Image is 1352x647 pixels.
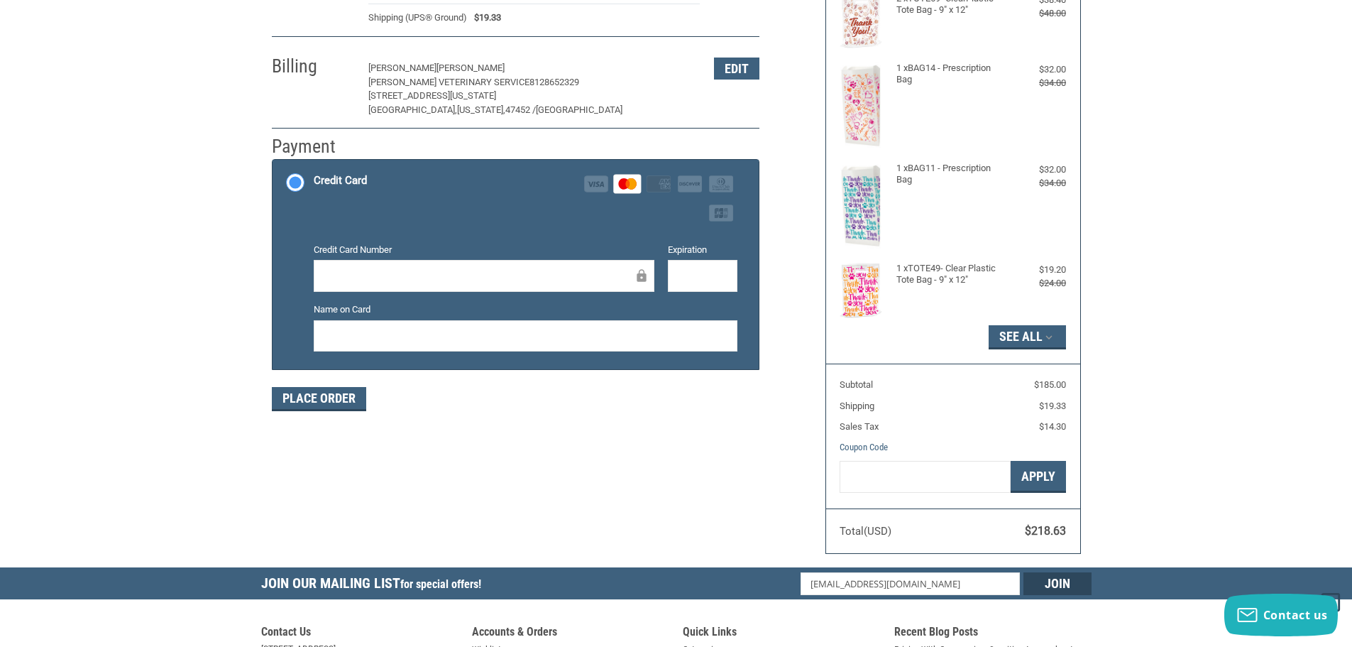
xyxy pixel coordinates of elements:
[1224,594,1338,636] button: Contact us
[896,62,1006,86] h4: 1 x BAG14 - Prescription Bag
[683,625,880,643] h5: Quick Links
[272,55,355,78] h2: Billing
[840,442,888,452] a: Coupon Code
[368,90,496,101] span: [STREET_ADDRESS][US_STATE]
[314,303,737,317] label: Name on Card
[272,135,355,158] h2: Payment
[472,625,669,643] h5: Accounts & Orders
[314,243,654,257] label: Credit Card Number
[368,104,457,115] span: [GEOGRAPHIC_DATA],
[368,77,529,87] span: [PERSON_NAME] Veterinary Service
[261,625,458,643] h5: Contact Us
[840,401,874,411] span: Shipping
[1025,524,1066,538] span: $218.63
[989,325,1066,349] button: See All
[368,11,467,25] span: Shipping (UPS® Ground)
[1009,62,1066,77] div: $32.00
[1009,6,1066,21] div: $48.00
[1009,76,1066,90] div: $34.00
[801,572,1020,595] input: Email
[1009,276,1066,290] div: $24.00
[457,104,505,115] span: [US_STATE],
[467,11,501,25] span: $19.33
[896,163,1006,186] h4: 1 x BAG11 - Prescription Bag
[840,461,1011,493] input: Gift Certificate or Coupon Code
[1039,421,1066,432] span: $14.30
[505,104,536,115] span: 47452 /
[536,104,622,115] span: [GEOGRAPHIC_DATA]
[272,387,366,411] button: Place Order
[1011,461,1066,493] button: Apply
[1023,572,1092,595] input: Join
[714,58,759,80] button: Edit
[261,567,488,604] h5: Join Our Mailing List
[1009,163,1066,177] div: $32.00
[840,525,891,538] span: Total (USD)
[840,379,873,390] span: Subtotal
[1039,401,1066,411] span: $19.33
[668,243,737,257] label: Expiration
[400,577,481,591] span: for special offers!
[529,77,579,87] span: 8128652329
[1009,263,1066,277] div: $19.20
[894,625,1092,643] h5: Recent Blog Posts
[368,62,436,73] span: [PERSON_NAME]
[840,421,879,432] span: Sales Tax
[1034,379,1066,390] span: $185.00
[314,169,367,192] div: Credit Card
[896,263,1006,286] h4: 1 x TOTE49- Clear Plastic Tote Bag - 9" x 12"
[1009,176,1066,190] div: $34.00
[1263,607,1328,623] span: Contact us
[436,62,505,73] span: [PERSON_NAME]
